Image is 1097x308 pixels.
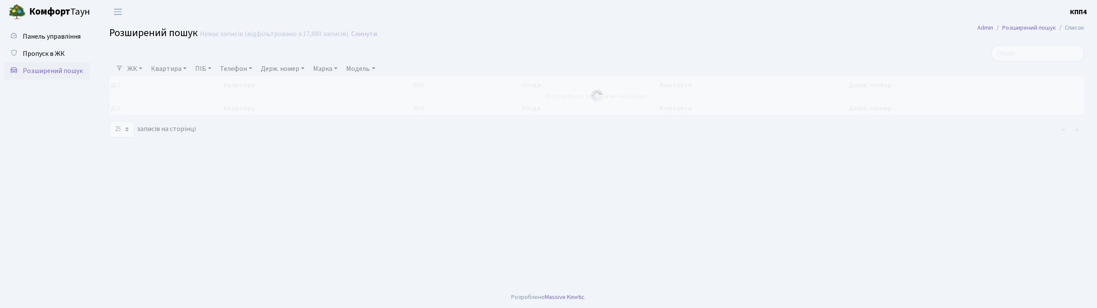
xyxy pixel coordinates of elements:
[23,66,83,76] span: Розширений пошук
[351,30,377,38] a: Скинути
[217,61,256,76] a: Телефон
[991,45,1084,61] input: Пошук...
[109,121,196,137] label: записів на сторінці
[511,293,586,302] div: Розроблено .
[200,30,350,38] div: Немає записів (відфільтровано з 17,880 записів).
[109,121,134,137] select: записів на сторінці
[148,61,190,76] a: Квартира
[257,61,308,76] a: Держ. номер
[29,5,90,19] span: Таун
[9,3,26,21] img: logo.png
[1002,23,1056,32] a: Розширений пошук
[4,62,90,79] a: Розширений пошук
[192,61,215,76] a: ПІБ
[23,32,81,41] span: Панель управління
[29,5,70,18] b: Комфорт
[343,61,378,76] a: Модель
[4,45,90,62] a: Пропуск в ЖК
[1070,7,1087,17] a: КПП4
[964,19,1097,37] nav: breadcrumb
[23,49,65,58] span: Пропуск в ЖК
[1056,23,1084,33] li: Список
[109,25,198,40] span: Розширений пошук
[590,89,604,103] img: Обробка...
[977,23,993,32] a: Admin
[4,28,90,45] a: Панель управління
[107,5,129,19] button: Переключити навігацію
[310,61,341,76] a: Марка
[545,293,585,302] a: Massive Kinetic
[124,61,146,76] a: ЖК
